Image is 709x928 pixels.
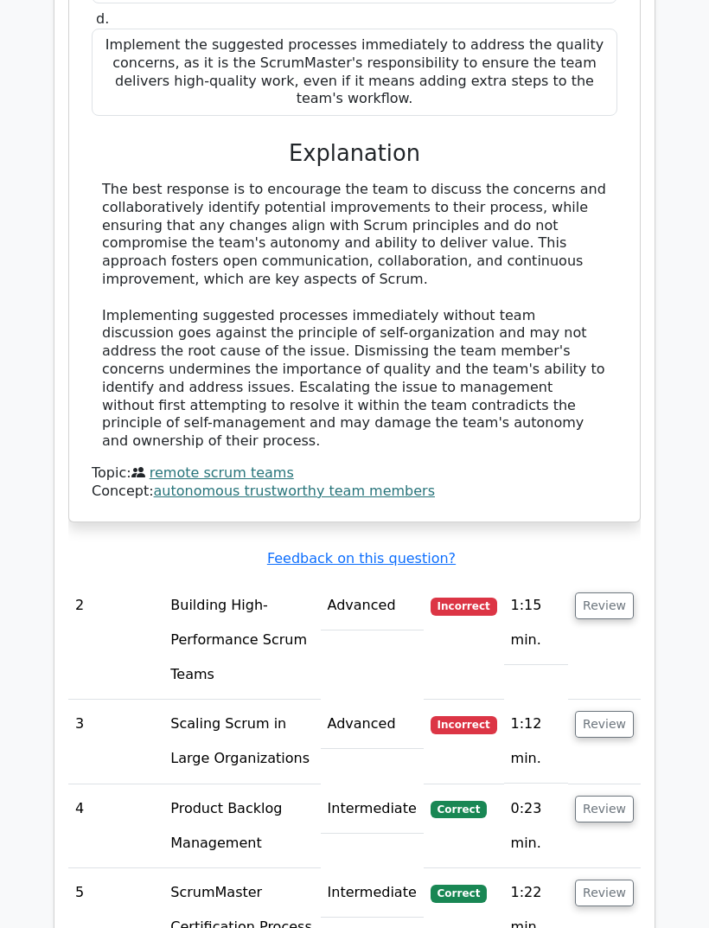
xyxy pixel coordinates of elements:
[68,701,163,784] td: 3
[504,785,568,869] td: 0:23 min.
[96,11,109,28] span: d.
[575,712,634,739] button: Review
[575,593,634,620] button: Review
[92,483,617,502] div: Concept:
[431,717,497,734] span: Incorrect
[321,785,424,835] td: Intermediate
[431,598,497,616] span: Incorrect
[504,701,568,784] td: 1:12 min.
[92,465,617,483] div: Topic:
[154,483,435,500] a: autonomous trustworthy team members
[102,182,607,451] div: The best response is to encourage the team to discuss the concerns and collaboratively identify p...
[163,582,320,701] td: Building High-Performance Scrum Teams
[163,785,320,869] td: Product Backlog Management
[321,701,424,750] td: Advanced
[321,582,424,631] td: Advanced
[92,29,617,117] div: Implement the suggested processes immediately to address the quality concerns, as it is the Scrum...
[68,582,163,701] td: 2
[150,465,294,482] a: remote scrum teams
[575,880,634,907] button: Review
[267,551,456,567] a: Feedback on this question?
[504,582,568,666] td: 1:15 min.
[431,886,487,903] span: Correct
[321,869,424,918] td: Intermediate
[575,797,634,823] button: Review
[163,701,320,784] td: Scaling Scrum in Large Organizations
[102,141,607,168] h3: Explanation
[431,802,487,819] span: Correct
[68,785,163,869] td: 4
